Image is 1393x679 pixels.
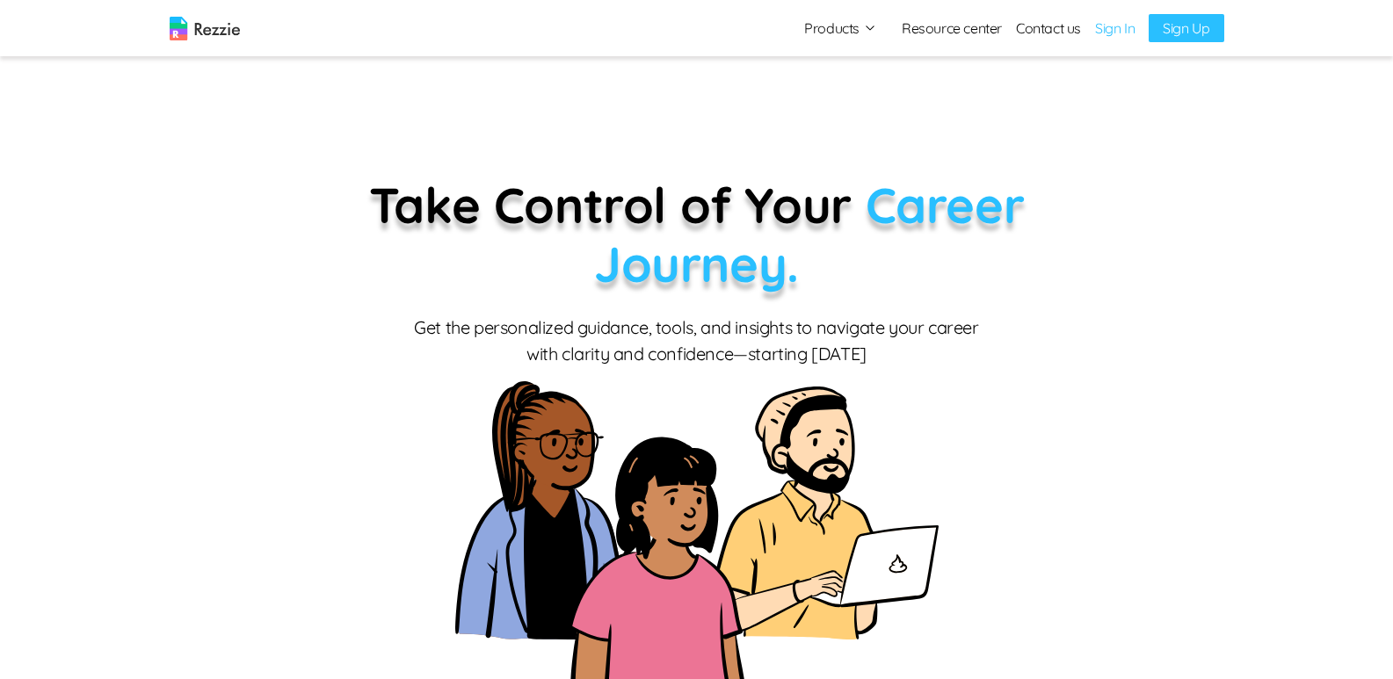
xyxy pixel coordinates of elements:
a: Sign In [1095,18,1135,39]
a: Resource center [902,18,1002,39]
img: logo [170,17,240,40]
a: Sign Up [1149,14,1223,42]
p: Take Control of Your [279,176,1114,293]
a: Contact us [1016,18,1081,39]
p: Get the personalized guidance, tools, and insights to navigate your career with clarity and confi... [411,314,983,367]
button: Products [804,18,877,39]
span: Career Journey. [594,174,1024,294]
